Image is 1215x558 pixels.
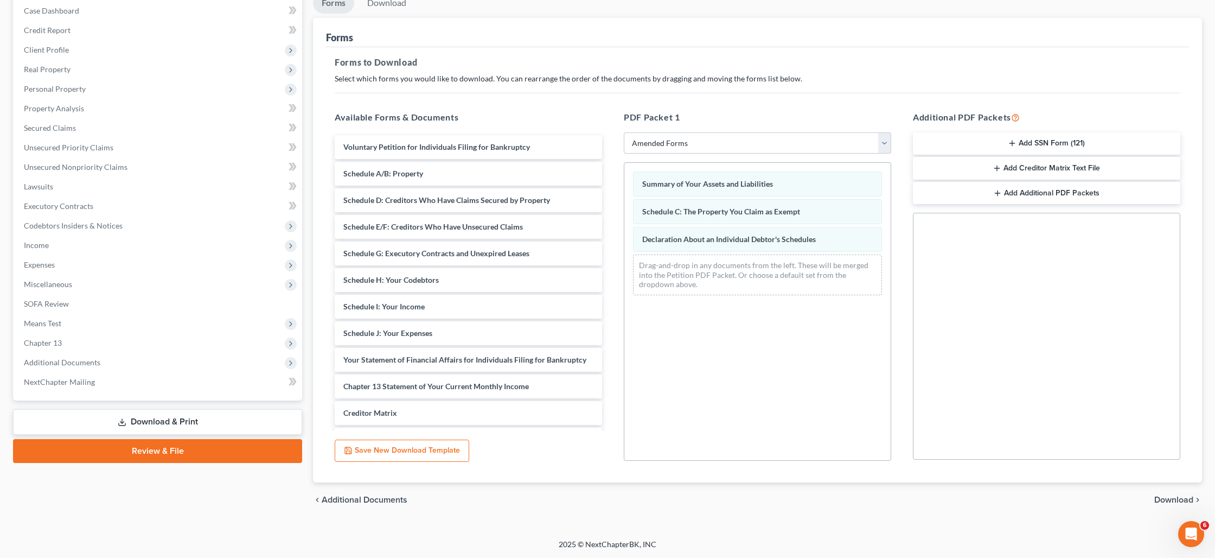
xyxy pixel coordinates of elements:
[15,294,302,314] a: SOFA Review
[913,157,1180,180] button: Add Creditor Matrix Text File
[343,408,397,417] span: Creditor Matrix
[343,275,439,284] span: Schedule H: Your Codebtors
[24,358,100,367] span: Additional Documents
[24,104,84,113] span: Property Analysis
[24,240,49,250] span: Income
[1154,496,1202,504] button: Download chevron_right
[1200,521,1209,530] span: 6
[343,355,586,364] span: Your Statement of Financial Affairs for Individuals Filing for Bankruptcy
[1154,496,1193,504] span: Download
[642,234,816,244] span: Declaration About an Individual Debtor's Schedules
[13,439,302,463] a: Review & File
[335,111,602,124] h5: Available Forms & Documents
[24,26,71,35] span: Credit Report
[24,201,93,211] span: Executory Contracts
[24,65,71,74] span: Real Property
[15,177,302,196] a: Lawsuits
[24,280,72,289] span: Miscellaneous
[633,255,882,295] div: Drag-and-drop in any documents from the left. These will be merged into the Petition PDF Packet. ...
[313,496,322,504] i: chevron_left
[24,162,127,172] span: Unsecured Nonpriority Claims
[335,73,1180,84] p: Select which forms you would like to download. You can rearrange the order of the documents by dr...
[335,440,469,462] button: Save New Download Template
[313,496,407,504] a: chevron_left Additional Documents
[15,1,302,21] a: Case Dashboard
[322,496,407,504] span: Additional Documents
[24,182,53,191] span: Lawsuits
[24,299,69,308] span: SOFA Review
[15,118,302,138] a: Secured Claims
[13,409,302,435] a: Download & Print
[343,382,529,391] span: Chapter 13 Statement of Your Current Monthly Income
[15,372,302,392] a: NextChapter Mailing
[15,99,302,118] a: Property Analysis
[913,182,1180,205] button: Add Additional PDF Packets
[1193,496,1202,504] i: chevron_right
[15,138,302,157] a: Unsecured Priority Claims
[24,123,76,132] span: Secured Claims
[15,196,302,216] a: Executory Contracts
[1178,521,1204,547] iframe: Intercom live chat
[913,132,1180,155] button: Add SSN Form (121)
[642,179,773,188] span: Summary of Your Assets and Liabilities
[24,319,61,328] span: Means Test
[335,56,1180,69] h5: Forms to Download
[624,111,891,124] h5: PDF Packet 1
[343,328,432,338] span: Schedule J: Your Expenses
[24,143,113,152] span: Unsecured Priority Claims
[343,142,530,151] span: Voluntary Petition for Individuals Filing for Bankruptcy
[24,377,95,386] span: NextChapter Mailing
[913,111,1180,124] h5: Additional PDF Packets
[15,21,302,40] a: Credit Report
[642,207,800,216] span: Schedule C: The Property You Claim as Exempt
[24,260,55,269] span: Expenses
[326,31,353,44] div: Forms
[24,45,69,54] span: Client Profile
[343,249,529,258] span: Schedule G: Executory Contracts and Unexpired Leases
[24,338,62,347] span: Chapter 13
[343,169,423,178] span: Schedule A/B: Property
[24,6,79,15] span: Case Dashboard
[343,302,425,311] span: Schedule I: Your Income
[15,157,302,177] a: Unsecured Nonpriority Claims
[343,195,550,205] span: Schedule D: Creditors Who Have Claims Secured by Property
[343,222,523,231] span: Schedule E/F: Creditors Who Have Unsecured Claims
[24,221,123,230] span: Codebtors Insiders & Notices
[24,84,86,93] span: Personal Property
